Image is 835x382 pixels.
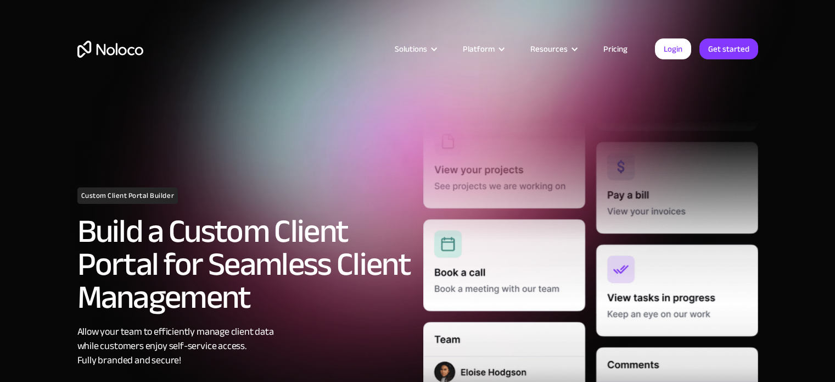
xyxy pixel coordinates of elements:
[381,42,449,56] div: Solutions
[530,42,568,56] div: Resources
[449,42,517,56] div: Platform
[77,41,143,58] a: home
[77,187,178,204] h1: Custom Client Portal Builder
[699,38,758,59] a: Get started
[77,325,412,368] div: Allow your team to efficiently manage client data while customers enjoy self-service access. Full...
[463,42,495,56] div: Platform
[590,42,641,56] a: Pricing
[517,42,590,56] div: Resources
[655,38,691,59] a: Login
[395,42,427,56] div: Solutions
[77,215,412,314] h2: Build a Custom Client Portal for Seamless Client Management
